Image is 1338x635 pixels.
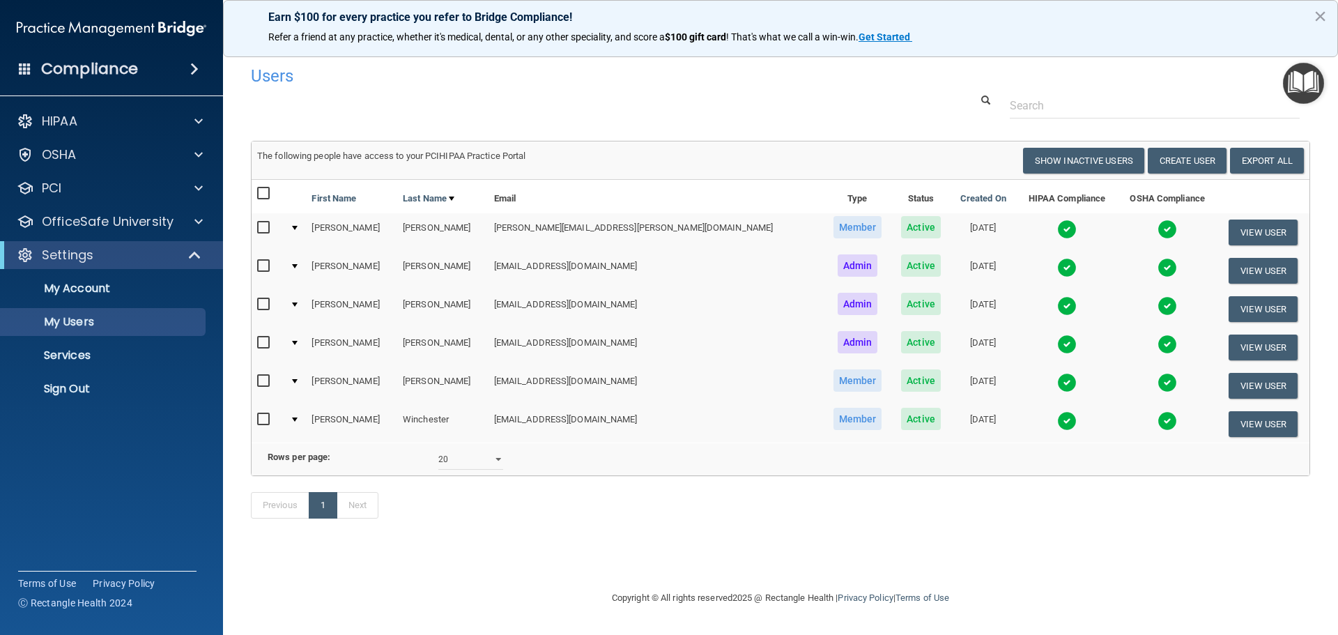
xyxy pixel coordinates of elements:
[960,190,1006,207] a: Created On
[1229,296,1298,322] button: View User
[1158,220,1177,239] img: tick.e7d51cea.svg
[1158,335,1177,354] img: tick.e7d51cea.svg
[306,213,397,252] td: [PERSON_NAME]
[892,180,951,213] th: Status
[306,252,397,290] td: [PERSON_NAME]
[833,369,882,392] span: Member
[1057,411,1077,431] img: tick.e7d51cea.svg
[9,349,199,362] p: Services
[950,328,1016,367] td: [DATE]
[268,10,1293,24] p: Earn $100 for every practice you refer to Bridge Compliance!
[251,492,309,519] a: Previous
[397,252,489,290] td: [PERSON_NAME]
[1057,296,1077,316] img: tick.e7d51cea.svg
[901,254,941,277] span: Active
[397,405,489,443] td: Winchester
[950,405,1016,443] td: [DATE]
[1230,148,1304,174] a: Export All
[41,59,138,79] h4: Compliance
[1229,411,1298,437] button: View User
[489,180,823,213] th: Email
[312,190,356,207] a: First Name
[833,408,882,430] span: Member
[268,452,330,462] b: Rows per page:
[838,254,878,277] span: Admin
[306,405,397,443] td: [PERSON_NAME]
[950,290,1016,328] td: [DATE]
[397,290,489,328] td: [PERSON_NAME]
[859,31,912,43] a: Get Started
[489,367,823,405] td: [EMAIL_ADDRESS][DOMAIN_NAME]
[268,31,665,43] span: Refer a friend at any practice, whether it's medical, dental, or any other speciality, and score a
[489,328,823,367] td: [EMAIL_ADDRESS][DOMAIN_NAME]
[1229,258,1298,284] button: View User
[1010,93,1300,118] input: Search
[306,367,397,405] td: [PERSON_NAME]
[42,146,77,163] p: OSHA
[9,282,199,296] p: My Account
[309,492,337,519] a: 1
[489,290,823,328] td: [EMAIL_ADDRESS][DOMAIN_NAME]
[1057,373,1077,392] img: tick.e7d51cea.svg
[9,382,199,396] p: Sign Out
[397,213,489,252] td: [PERSON_NAME]
[1158,373,1177,392] img: tick.e7d51cea.svg
[726,31,859,43] span: ! That's what we call a win-win.
[257,151,526,161] span: The following people have access to your PCIHIPAA Practice Portal
[403,190,454,207] a: Last Name
[895,592,949,603] a: Terms of Use
[838,592,893,603] a: Privacy Policy
[1158,411,1177,431] img: tick.e7d51cea.svg
[17,15,206,43] img: PMB logo
[306,290,397,328] td: [PERSON_NAME]
[397,328,489,367] td: [PERSON_NAME]
[489,405,823,443] td: [EMAIL_ADDRESS][DOMAIN_NAME]
[489,252,823,290] td: [EMAIL_ADDRESS][DOMAIN_NAME]
[397,367,489,405] td: [PERSON_NAME]
[1314,5,1327,27] button: Close
[1229,220,1298,245] button: View User
[1229,335,1298,360] button: View User
[838,293,878,315] span: Admin
[42,247,93,263] p: Settings
[665,31,726,43] strong: $100 gift card
[901,408,941,430] span: Active
[18,596,132,610] span: Ⓒ Rectangle Health 2024
[1057,220,1077,239] img: tick.e7d51cea.svg
[833,216,882,238] span: Member
[18,576,76,590] a: Terms of Use
[17,180,203,197] a: PCI
[17,247,202,263] a: Settings
[859,31,910,43] strong: Get Started
[838,331,878,353] span: Admin
[1158,258,1177,277] img: tick.e7d51cea.svg
[1229,373,1298,399] button: View User
[950,252,1016,290] td: [DATE]
[1023,148,1144,174] button: Show Inactive Users
[489,213,823,252] td: [PERSON_NAME][EMAIL_ADDRESS][PERSON_NAME][DOMAIN_NAME]
[337,492,378,519] a: Next
[901,293,941,315] span: Active
[1057,335,1077,354] img: tick.e7d51cea.svg
[823,180,892,213] th: Type
[17,113,203,130] a: HIPAA
[901,216,941,238] span: Active
[306,328,397,367] td: [PERSON_NAME]
[1283,63,1324,104] button: Open Resource Center
[42,113,77,130] p: HIPAA
[901,369,941,392] span: Active
[1118,180,1217,213] th: OSHA Compliance
[1016,180,1118,213] th: HIPAA Compliance
[251,67,860,85] h4: Users
[1148,148,1226,174] button: Create User
[1158,296,1177,316] img: tick.e7d51cea.svg
[93,576,155,590] a: Privacy Policy
[42,213,174,230] p: OfficeSafe University
[950,213,1016,252] td: [DATE]
[9,315,199,329] p: My Users
[901,331,941,353] span: Active
[17,213,203,230] a: OfficeSafe University
[950,367,1016,405] td: [DATE]
[1057,258,1077,277] img: tick.e7d51cea.svg
[17,146,203,163] a: OSHA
